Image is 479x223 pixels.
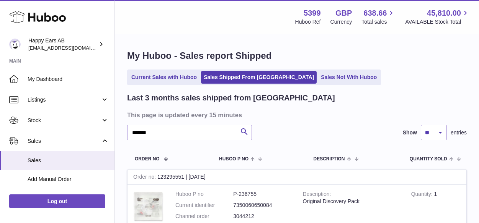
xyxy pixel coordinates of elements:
span: Sales [28,137,101,145]
dt: Channel order [175,213,233,220]
span: Stock [28,117,101,124]
div: Currency [330,18,352,26]
strong: Order no [133,174,157,182]
div: Original Discovery Pack [303,198,400,205]
span: entries [451,129,467,136]
span: Add Manual Order [28,176,109,183]
a: Log out [9,194,105,208]
dd: P-236755 [233,191,291,198]
h3: This page is updated every 15 minutes [127,111,465,119]
strong: 5399 [304,8,321,18]
span: [EMAIL_ADDRESS][DOMAIN_NAME] [28,45,113,51]
span: Order No [135,157,160,162]
strong: Quantity [411,191,434,199]
dd: 7350060650084 [233,202,291,209]
dd: 3044212 [233,213,291,220]
img: 3pl@happyearsearplugs.com [9,39,21,50]
dt: Huboo P no [175,191,233,198]
span: 638.66 [363,8,387,18]
a: 638.66 Total sales [361,8,396,26]
span: Listings [28,96,101,103]
span: Description [313,157,345,162]
span: Quantity Sold [410,157,447,162]
div: 123295551 | [DATE] [128,170,466,185]
span: Sales [28,157,109,164]
h2: Last 3 months sales shipped from [GEOGRAPHIC_DATA] [127,93,335,103]
h1: My Huboo - Sales report Shipped [127,50,467,62]
span: 45,810.00 [427,8,461,18]
a: 45,810.00 AVAILABLE Stock Total [405,8,470,26]
span: Huboo P no [219,157,248,162]
span: My Dashboard [28,76,109,83]
span: Total sales [361,18,396,26]
strong: Description [303,191,331,199]
a: Current Sales with Huboo [129,71,199,84]
dt: Current identifier [175,202,233,209]
a: Sales Not With Huboo [318,71,379,84]
strong: GBP [335,8,352,18]
span: AVAILABLE Stock Total [405,18,470,26]
div: Happy Ears AB [28,37,97,52]
label: Show [403,129,417,136]
a: Sales Shipped From [GEOGRAPHIC_DATA] [201,71,317,84]
div: Huboo Ref [295,18,321,26]
img: 53991712582217.png [133,191,164,222]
